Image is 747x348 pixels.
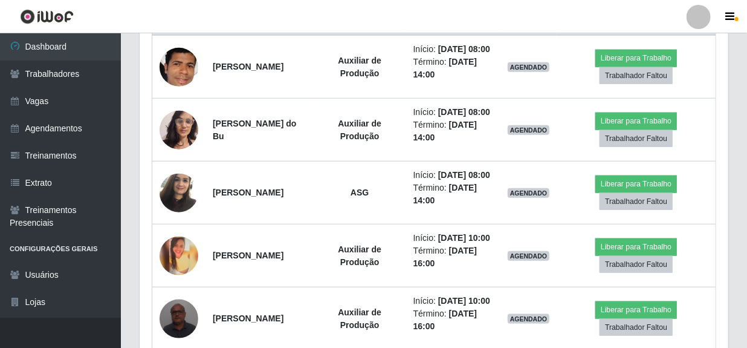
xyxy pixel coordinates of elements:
[508,125,550,135] span: AGENDADO
[413,119,493,144] li: Término:
[595,238,677,255] button: Liberar para Trabalho
[160,104,198,156] img: 1739920078548.jpeg
[438,170,490,180] time: [DATE] 08:00
[438,296,490,306] time: [DATE] 10:00
[600,319,673,336] button: Trabalhador Faltou
[160,293,198,344] img: 1696633229263.jpeg
[508,314,550,324] span: AGENDADO
[413,232,493,245] li: Início:
[213,314,283,323] strong: [PERSON_NAME]
[213,119,296,141] strong: [PERSON_NAME] do Bu
[413,182,493,207] li: Término:
[413,245,493,270] li: Término:
[413,43,493,56] li: Início:
[413,56,493,81] li: Término:
[413,106,493,119] li: Início:
[508,62,550,72] span: AGENDADO
[160,39,198,94] img: 1709861924003.jpeg
[600,193,673,210] button: Trabalhador Faltou
[600,130,673,147] button: Trabalhador Faltou
[438,44,490,54] time: [DATE] 08:00
[338,307,381,330] strong: Auxiliar de Produção
[338,119,381,141] strong: Auxiliar de Produção
[413,169,493,182] li: Início:
[20,9,74,24] img: CoreUI Logo
[438,107,490,117] time: [DATE] 08:00
[595,113,677,130] button: Liberar para Trabalho
[213,188,283,197] strong: [PERSON_NAME]
[413,295,493,307] li: Início:
[508,251,550,261] span: AGENDADO
[338,245,381,267] strong: Auxiliar de Produção
[595,50,677,67] button: Liberar para Trabalho
[213,62,283,71] strong: [PERSON_NAME]
[600,256,673,273] button: Trabalhador Faltou
[600,67,673,84] button: Trabalhador Faltou
[351,188,369,197] strong: ASG
[595,176,677,192] button: Liberar para Trabalho
[160,237,198,275] img: 1675811994359.jpeg
[338,56,381,78] strong: Auxiliar de Produção
[413,307,493,333] li: Término:
[160,167,198,218] img: 1748573558798.jpeg
[595,301,677,318] button: Liberar para Trabalho
[438,233,490,243] time: [DATE] 10:00
[508,188,550,198] span: AGENDADO
[213,251,283,260] strong: [PERSON_NAME]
